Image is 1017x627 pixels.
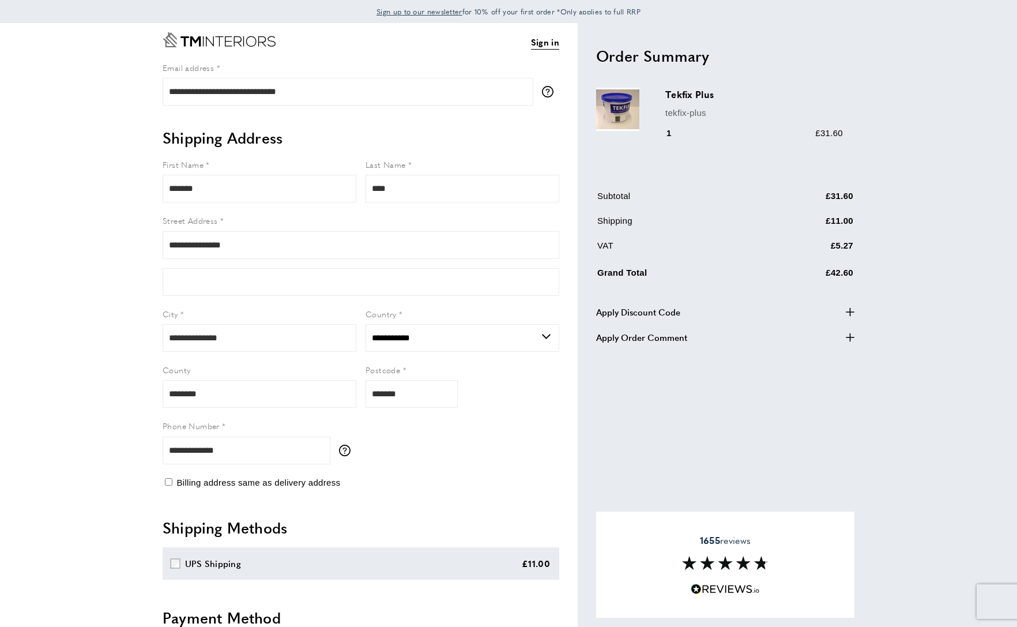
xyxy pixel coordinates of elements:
[763,239,853,261] td: £5.27
[596,305,680,319] span: Apply Discount Code
[665,88,843,101] h3: Tekfix Plus
[597,214,762,236] td: Shipping
[700,535,751,546] span: reviews
[542,86,559,97] button: More information
[176,478,340,487] span: Billing address same as delivery address
[376,6,462,17] a: Sign up to our newsletter
[376,6,641,17] span: for 10% off your first order *Only applies to full RRP
[522,557,550,570] div: £11.00
[366,308,397,320] span: Country
[596,88,639,131] img: Tekfix Plus
[163,420,220,431] span: Phone Number
[682,556,769,570] img: Reviews section
[665,106,843,120] p: tekfix-plus
[366,364,400,376] span: Postcode
[763,214,853,236] td: £11.00
[531,35,559,50] a: Sign in
[163,32,276,47] a: Go to Home page
[763,189,853,212] td: £31.60
[366,159,406,170] span: Last Name
[163,308,178,320] span: City
[597,239,762,261] td: VAT
[163,215,218,226] span: Street Address
[163,127,559,148] h2: Shipping Address
[815,128,843,138] span: £31.60
[691,584,760,595] img: Reviews.io 5 stars
[163,517,559,538] h2: Shipping Methods
[163,364,190,376] span: County
[163,159,204,170] span: First Name
[763,264,853,288] td: £42.60
[596,331,687,344] span: Apply Order Comment
[597,264,762,288] td: Grand Total
[185,557,242,570] div: UPS Shipping
[665,126,688,140] div: 1
[700,534,720,547] strong: 1655
[165,478,172,486] input: Billing address same as delivery address
[339,445,356,456] button: More information
[597,189,762,212] td: Subtotal
[596,46,854,66] h2: Order Summary
[163,62,214,73] span: Email address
